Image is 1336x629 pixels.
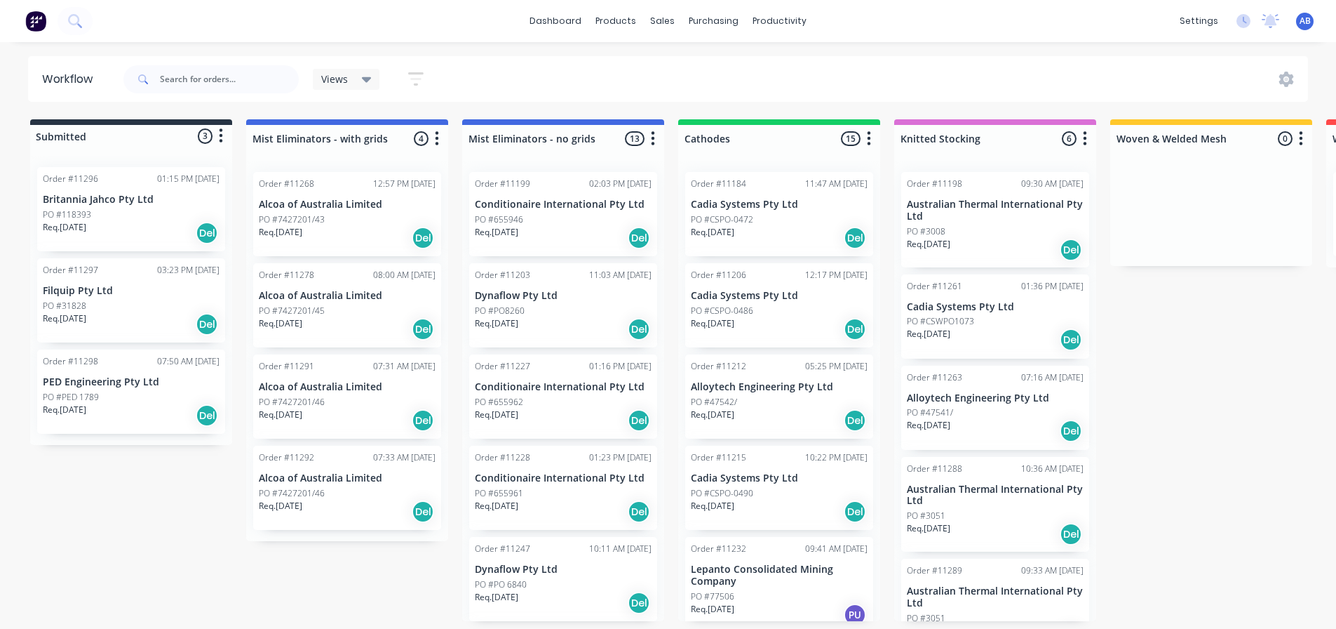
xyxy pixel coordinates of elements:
p: Req. [DATE] [907,328,950,340]
div: sales [643,11,682,32]
div: Del [196,222,218,244]
div: Order #11203 [475,269,530,282]
p: Lepanto Consolidated Mining Company [691,564,868,588]
div: Del [628,592,650,614]
p: Req. [DATE] [43,221,86,234]
div: 07:50 AM [DATE] [157,355,220,368]
p: Req. [DATE] [907,238,950,251]
p: PO #PED 1789 [43,391,99,404]
p: PO #7427201/46 [259,396,325,409]
p: Conditionaire International Pty Ltd [475,199,652,211]
div: 03:23 PM [DATE] [157,264,220,277]
div: 10:11 AM [DATE] [589,543,652,555]
div: Order #11261 [907,280,962,293]
div: Order #11291 [259,360,314,373]
div: Order #1129807:50 AM [DATE]PED Engineering Pty LtdPO #PED 1789Req.[DATE]Del [37,350,225,434]
div: Del [844,227,866,249]
p: PO #77506 [691,590,734,603]
p: Cadia Systems Pty Ltd [691,199,868,211]
p: PO #655961 [475,487,523,500]
div: Order #11212 [691,360,746,373]
div: Order #1129207:33 AM [DATE]Alcoa of Australia LimitedPO #7427201/46Req.[DATE]Del [253,446,441,530]
div: 09:30 AM [DATE] [1021,178,1084,190]
div: 01:36 PM [DATE] [1021,280,1084,293]
div: Order #11289 [907,564,962,577]
div: Del [844,501,866,523]
p: Dynaflow Pty Ltd [475,564,652,576]
div: Order #11232 [691,543,746,555]
div: Order #11297 [43,264,98,277]
p: Req. [DATE] [259,226,302,239]
div: Order #11206 [691,269,746,282]
div: PU [844,604,866,626]
p: PO #CSPO-0472 [691,213,753,226]
div: 07:16 AM [DATE] [1021,371,1084,384]
p: Req. [DATE] [43,404,86,416]
p: Alloytech Engineering Pty Ltd [907,392,1084,404]
p: PO #118393 [43,208,91,221]
p: PO #3051 [907,612,945,625]
p: PED Engineering Pty Ltd [43,376,220,388]
div: products [588,11,643,32]
p: Req. [DATE] [691,500,734,512]
div: Order #1129703:23 PM [DATE]Filquip Pty LtdPO #31828Req.[DATE]Del [37,258,225,343]
div: Order #11278 [259,269,314,282]
p: Conditionaire International Pty Ltd [475,472,652,484]
div: Order #1119902:03 PM [DATE]Conditionaire International Pty LtdPO #655946Req.[DATE]Del [469,172,657,256]
p: Req. [DATE] [691,409,734,421]
div: 10:36 AM [DATE] [1021,463,1084,475]
div: Del [196,404,218,427]
p: PO #7427201/43 [259,213,325,226]
div: Order #1127808:00 AM [DATE]Alcoa of Australia LimitedPO #7427201/45Req.[DATE]Del [253,263,441,347]
div: 07:33 AM [DATE] [373,451,436,464]
p: Req. [DATE] [475,226,518,239]
div: Order #1128810:36 AM [DATE]Australian Thermal International Pty LtdPO #3051Req.[DATE]Del [901,457,1089,552]
div: Del [412,318,434,340]
p: PO #PO 6840 [475,578,527,591]
div: Order #11215 [691,451,746,464]
p: Cadia Systems Pty Ltd [691,290,868,302]
p: PO #CSWPO1073 [907,315,974,328]
p: PO #7427201/46 [259,487,325,500]
p: Dynaflow Pty Ltd [475,290,652,302]
div: Del [412,409,434,432]
div: Workflow [42,71,100,88]
div: Order #1122701:16 PM [DATE]Conditionaire International Pty LtdPO #655962Req.[DATE]Del [469,355,657,439]
div: Order #1126307:16 AM [DATE]Alloytech Engineering Pty LtdPO #47541/Req.[DATE]Del [901,366,1089,450]
div: Del [1060,523,1082,545]
div: Order #1119809:30 AM [DATE]Australian Thermal International Pty LtdPO #3008Req.[DATE]Del [901,172,1089,267]
p: Req. [DATE] [259,409,302,421]
div: Order #1118411:47 AM [DATE]Cadia Systems Pty LtdPO #CSPO-0472Req.[DATE]Del [685,172,873,256]
p: Req. [DATE] [475,591,518,604]
p: Req. [DATE] [259,500,302,512]
p: Req. [DATE] [907,522,950,535]
p: Australian Thermal International Pty Ltd [907,199,1084,223]
div: 10:22 PM [DATE] [805,451,868,464]
div: Del [1060,239,1082,261]
p: Req. [DATE] [691,226,734,239]
p: Australian Thermal International Pty Ltd [907,484,1084,508]
div: Del [412,227,434,249]
div: Order #1121510:22 PM [DATE]Cadia Systems Pty LtdPO #CSPO-0490Req.[DATE]Del [685,446,873,530]
p: PO #655962 [475,396,523,409]
div: Del [628,501,650,523]
p: Req. [DATE] [259,317,302,330]
p: Req. [DATE] [475,409,518,421]
div: 07:31 AM [DATE] [373,360,436,373]
img: Factory [25,11,46,32]
div: 08:00 AM [DATE] [373,269,436,282]
div: Del [412,501,434,523]
p: PO #31828 [43,300,86,312]
div: Del [1060,420,1082,442]
div: Order #11296 [43,173,98,185]
div: purchasing [682,11,745,32]
div: Order #1120311:03 AM [DATE]Dynaflow Pty LtdPO #PO8260Req.[DATE]Del [469,263,657,347]
p: Alloytech Engineering Pty Ltd [691,381,868,393]
div: Order #11247 [475,543,530,555]
div: Del [628,227,650,249]
p: Alcoa of Australia Limited [259,290,436,302]
p: PO #655946 [475,213,523,226]
div: Order #11263 [907,371,962,384]
div: Order #1126812:57 PM [DATE]Alcoa of Australia LimitedPO #7427201/43Req.[DATE]Del [253,172,441,256]
div: Order #1121205:25 PM [DATE]Alloytech Engineering Pty LtdPO #47542/Req.[DATE]Del [685,355,873,439]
